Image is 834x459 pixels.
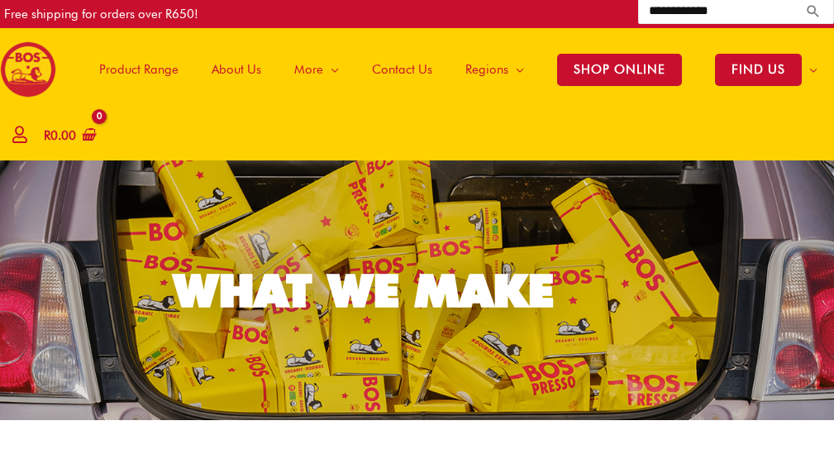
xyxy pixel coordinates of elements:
a: More [278,28,355,111]
a: Product Range [83,28,195,111]
span: R [44,128,50,143]
a: About Us [195,28,278,111]
span: Product Range [99,45,179,94]
bdi: 0.00 [44,128,76,143]
span: Contact Us [372,45,432,94]
a: SHOP ONLINE [541,28,698,111]
a: Regions [449,28,541,111]
span: About Us [212,45,261,94]
a: Search button [805,3,822,19]
span: Regions [465,45,508,94]
span: FIND US [715,54,802,86]
a: View Shopping Cart, empty [41,117,97,155]
span: More [294,45,323,94]
span: SHOP ONLINE [557,54,682,86]
nav: Site Navigation [70,28,834,111]
div: WHAT WE MAKE [174,268,554,313]
a: Contact Us [355,28,449,111]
